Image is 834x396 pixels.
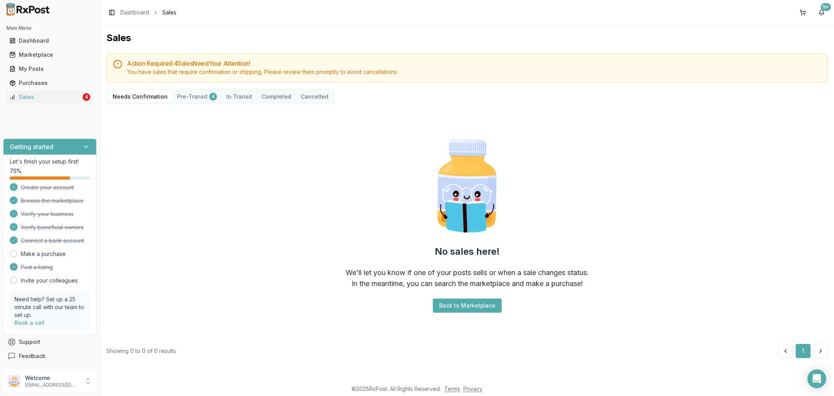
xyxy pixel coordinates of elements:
button: Dashboard [3,34,97,47]
div: 4 [83,93,90,101]
img: Smart Pill Bottle [417,136,517,236]
a: Sales4 [6,90,93,104]
div: Showing 0 to 0 of 0 results [106,347,176,355]
p: Welcome [25,374,79,382]
p: [EMAIL_ADDRESS][DOMAIN_NAME] [25,382,79,388]
a: My Posts [6,62,93,76]
button: Cancelled [296,90,333,103]
span: Post a listing [21,263,53,271]
h5: Action Required: 4 Sale s Need Your Attention! [127,60,821,67]
div: We'll let you know if one of your posts sells or when a sale changes status. [346,267,589,278]
button: Needs Confirmation [108,90,172,103]
div: 4 [209,93,217,101]
a: Dashboard [6,34,93,48]
span: Browse the marketplace [21,197,84,205]
a: Terms [444,385,460,392]
span: Connect a bank account [21,237,84,245]
button: Sales4 [3,91,97,103]
a: Dashboard [120,9,149,16]
span: Verify beneficial owners [21,223,84,231]
img: RxPost Logo [3,3,53,16]
button: My Posts [3,63,97,75]
button: 9+ [815,6,828,19]
span: 75 % [10,167,22,175]
button: Purchases [3,77,97,89]
nav: breadcrumb [120,9,176,16]
button: Support [3,335,97,349]
span: Feedback [19,352,45,360]
p: Need help? Set up a 25 minute call with our team to set up. [14,295,85,319]
button: Marketplace [3,49,97,61]
div: Purchases [9,79,90,87]
span: Verify your business [21,210,74,218]
div: My Posts [9,65,90,73]
div: Marketplace [9,51,90,59]
button: Feedback [3,349,97,363]
a: Book a call [14,319,45,326]
h2: Main Menu [6,25,93,31]
span: Sales [162,9,176,16]
span: Create your account [21,184,74,191]
a: Marketplace [6,48,93,62]
div: In the meantime, you can search the marketplace and make a purchase! [352,278,583,289]
div: Sales [9,93,81,101]
button: Back to Marketplace [433,299,502,313]
h3: Getting started [10,142,54,151]
button: Completed [257,90,296,103]
div: 9+ [821,3,831,11]
div: Open Intercom Messenger [807,369,826,388]
div: Dashboard [9,37,90,45]
a: Purchases [6,76,93,90]
h2: No sales here! [435,245,500,258]
button: 1 [796,344,811,358]
div: You have sales that require confirmation or shipping. Please review them promptly to avoid cancel... [127,68,821,76]
a: Privacy [463,385,482,392]
button: In Transit [222,90,257,103]
p: Let's finish your setup first! [10,158,90,166]
button: Pre-Transit [172,90,222,103]
img: User avatar [8,375,20,387]
a: Make a purchase [21,250,66,258]
a: Invite your colleagues [21,277,78,284]
h1: Sales [106,32,828,44]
